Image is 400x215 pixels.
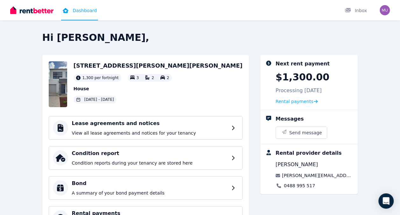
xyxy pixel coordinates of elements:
[72,160,228,166] p: Condition reports during your tenancy are stored here
[276,71,329,83] p: $1,300.00
[276,98,318,105] a: Rental payments
[289,130,322,136] span: Send message
[72,120,228,127] h4: Lease agreements and notices
[380,5,390,15] img: mungulubebrian@gmail.com
[282,172,353,179] a: [PERSON_NAME][EMAIL_ADDRESS][DOMAIN_NAME]
[72,130,228,136] p: View all lease agreements and notices for your tenancy
[276,60,330,68] div: Next rent payment
[74,61,242,70] h2: [STREET_ADDRESS][PERSON_NAME][PERSON_NAME]
[345,7,367,14] div: Inbox
[82,75,119,80] span: 1,300 per fortnight
[378,193,394,209] div: Open Intercom Messenger
[276,87,322,94] p: Processing [DATE]
[74,85,242,92] p: House
[276,149,341,157] div: Rental provider details
[42,32,358,43] h2: Hi [PERSON_NAME],
[72,150,228,157] h4: Condition report
[276,127,327,138] button: Send message
[84,97,114,102] span: [DATE] - [DATE]
[284,182,315,189] a: 0488 995 517
[276,115,304,123] div: Messages
[167,76,169,80] span: 2
[10,5,53,15] img: RentBetter
[276,98,313,105] span: Rental payments
[137,76,139,80] span: 3
[49,61,67,107] img: Property Url
[276,161,318,168] span: [PERSON_NAME]
[72,180,228,187] h4: Bond
[151,76,154,80] span: 2
[72,190,228,196] p: A summary of your bond payment details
